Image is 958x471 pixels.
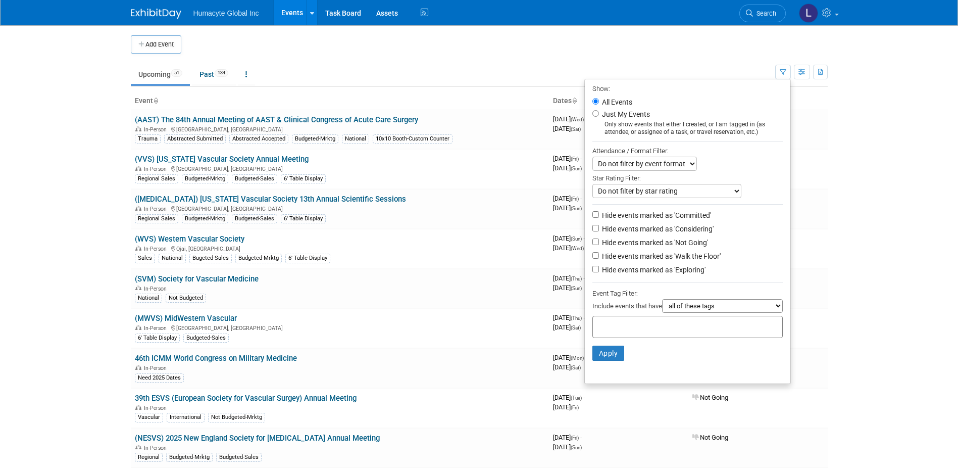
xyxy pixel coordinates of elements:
[153,97,158,105] a: Sort by Event Name
[553,204,582,212] span: [DATE]
[580,155,582,162] span: -
[692,394,728,401] span: Not Going
[135,174,178,183] div: Regional Sales
[571,286,582,291] span: (Sun)
[553,155,582,162] span: [DATE]
[131,9,181,19] img: ExhibitDay
[131,35,181,54] button: Add Event
[131,92,549,110] th: Event
[753,10,776,17] span: Search
[135,246,141,251] img: In-Person Event
[135,365,141,370] img: In-Person Event
[600,109,650,119] label: Just My Events
[580,195,582,202] span: -
[232,174,277,183] div: Budgeted-Sales
[135,405,141,410] img: In-Person Event
[135,166,141,171] img: In-Person Event
[600,210,711,220] label: Hide events marked as 'Committed'
[135,413,163,422] div: Vascular
[135,155,309,164] a: (VVS) [US_STATE] Vascular Society Annual Meeting
[135,394,357,403] a: 39th ESVS (European Society for Vascular Surgey) Annual Meeting
[144,365,170,371] span: In-Person
[135,126,141,131] img: In-Person Event
[135,204,545,212] div: [GEOGRAPHIC_DATA], [GEOGRAPHIC_DATA]
[144,126,170,133] span: In-Person
[135,244,545,252] div: Ojai, [GEOGRAPHIC_DATA]
[135,125,545,133] div: [GEOGRAPHIC_DATA], [GEOGRAPHIC_DATA]
[135,453,163,462] div: Regional
[292,134,338,144] div: Budgeted-Mrktg
[166,294,206,303] div: Not Budgeted
[600,224,714,234] label: Hide events marked as 'Considering'
[571,126,581,132] span: (Sat)
[592,171,783,184] div: Star Rating Filter:
[592,145,783,157] div: Attendance / Format Filter:
[131,65,190,84] a: Upcoming51
[571,166,582,171] span: (Sun)
[216,453,262,462] div: Budgeted-Sales
[135,354,297,363] a: 46th ICMM World Congress on Military Medicine
[135,234,244,244] a: (WVS) Western Vascular Society
[193,9,259,17] span: Humacyte Global Inc
[373,134,452,144] div: 10x10 Booth-Custom Counter
[592,299,783,316] div: Include events that have
[281,174,326,183] div: 6' Table Display
[571,365,581,370] span: (Sat)
[144,206,170,212] span: In-Person
[553,394,585,401] span: [DATE]
[135,286,141,291] img: In-Person Event
[159,254,186,263] div: National
[229,134,288,144] div: Abstracted Accepted
[135,115,418,124] a: (AAST) The 84th Annual Meeting of AAST & Clinical Congress of Acute Care Surgery
[182,214,228,223] div: Budgeted-Mrktg
[571,236,582,242] span: (Sun)
[592,82,783,95] div: Show:
[571,246,584,251] span: (Wed)
[135,214,178,223] div: Regional Sales
[799,4,818,23] img: Linda Hamilton
[571,405,579,410] span: (Fri)
[166,453,213,462] div: Budgeted-Mrktg
[571,196,579,202] span: (Fri)
[144,166,170,172] span: In-Person
[553,443,582,451] span: [DATE]
[571,435,579,441] span: (Fri)
[571,325,581,331] span: (Sat)
[553,284,582,292] span: [DATE]
[144,246,170,252] span: In-Person
[583,234,585,242] span: -
[553,164,582,172] span: [DATE]
[592,121,783,136] div: Only show events that either I created, or I am tagged in (as attendee, or assignee of a task, or...
[571,117,584,122] span: (Wed)
[553,115,587,123] span: [DATE]
[580,434,582,441] span: -
[553,234,585,242] span: [DATE]
[135,323,545,332] div: [GEOGRAPHIC_DATA], [GEOGRAPHIC_DATA]
[592,288,783,299] div: Event Tag Filter:
[600,265,705,275] label: Hide events marked as 'Exploring'
[553,314,585,321] span: [DATE]
[553,363,581,371] span: [DATE]
[571,395,582,401] span: (Tue)
[135,134,161,144] div: Trauma
[553,323,581,331] span: [DATE]
[285,254,330,263] div: 6' Table Display
[135,164,545,172] div: [GEOGRAPHIC_DATA], [GEOGRAPHIC_DATA]
[144,286,170,292] span: In-Person
[553,274,585,282] span: [DATE]
[135,195,406,204] a: ([MEDICAL_DATA]) [US_STATE] Vascular Society 13th Annual Scientific Sessions
[135,445,141,450] img: In-Person Event
[739,5,786,22] a: Search
[583,274,585,282] span: -
[164,134,226,144] div: Abstracted Submitted
[600,238,708,248] label: Hide events marked as 'Not Going'
[571,156,579,162] span: (Fri)
[571,315,582,321] span: (Thu)
[192,65,236,84] a: Past134
[583,394,585,401] span: -
[553,195,582,202] span: [DATE]
[167,413,205,422] div: International
[135,274,259,284] a: (SVM) Society for Vascular Medicine
[553,434,582,441] span: [DATE]
[135,334,180,343] div: 6' Table Display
